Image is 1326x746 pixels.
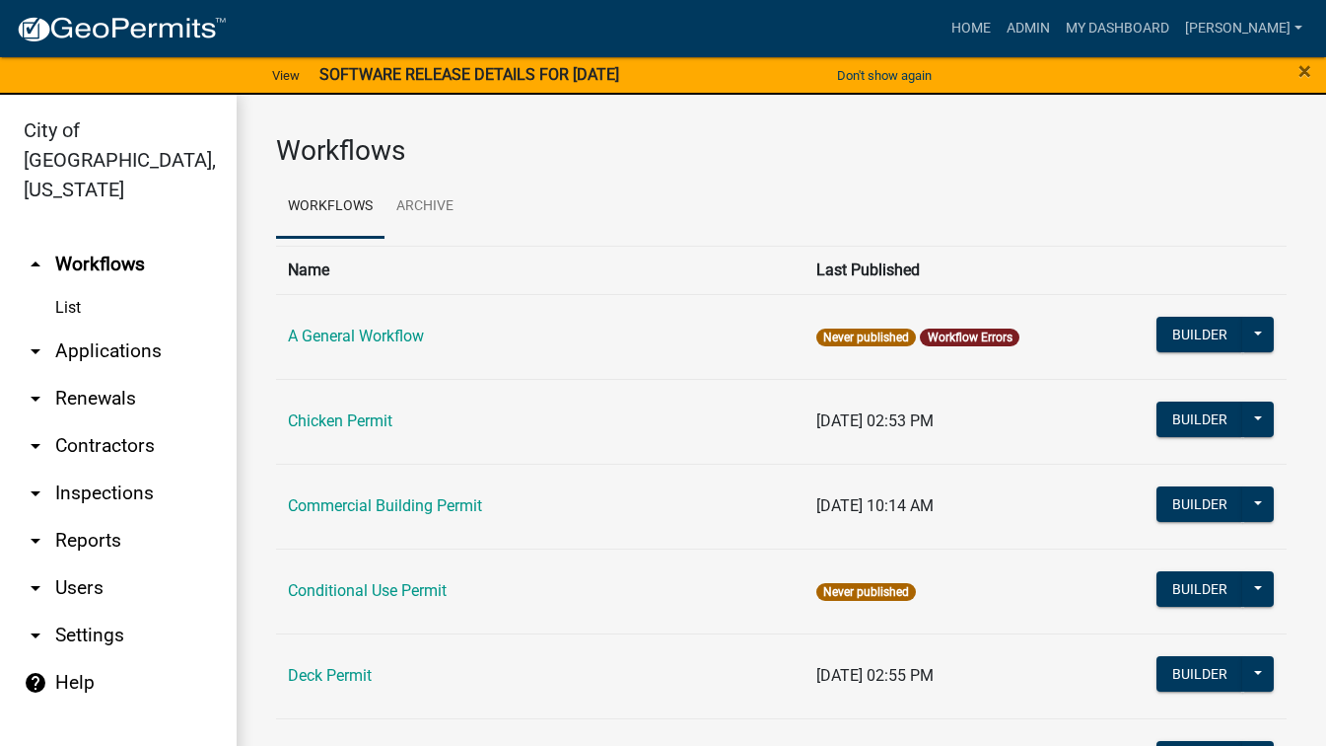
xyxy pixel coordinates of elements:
[24,434,47,458] i: arrow_drop_down
[276,176,384,239] a: Workflows
[829,59,940,92] button: Don't show again
[288,327,424,345] a: A General Workflow
[804,246,1113,294] th: Last Published
[1298,57,1311,85] span: ×
[384,176,465,239] a: Archive
[24,576,47,600] i: arrow_drop_down
[319,65,619,84] strong: SOFTWARE RELEASE DETAILS FOR [DATE]
[1177,10,1310,47] a: [PERSON_NAME]
[999,10,1058,47] a: Admin
[816,496,934,515] span: [DATE] 10:14 AM
[24,624,47,647] i: arrow_drop_down
[1058,10,1177,47] a: My Dashboard
[928,331,1012,344] a: Workflow Errors
[24,387,47,410] i: arrow_drop_down
[1156,402,1243,437] button: Builder
[1298,59,1311,83] button: Close
[943,10,999,47] a: Home
[264,59,308,92] a: View
[24,671,47,695] i: help
[288,496,482,515] a: Commercial Building Permit
[24,339,47,363] i: arrow_drop_down
[24,482,47,505] i: arrow_drop_down
[1156,571,1243,607] button: Builder
[1156,317,1243,352] button: Builder
[24,529,47,553] i: arrow_drop_down
[24,253,47,276] i: arrow_drop_up
[276,134,1287,168] h3: Workflows
[816,583,916,601] span: Never published
[288,581,447,600] a: Conditional Use Permit
[288,666,372,685] a: Deck Permit
[276,246,804,294] th: Name
[1156,656,1243,692] button: Builder
[816,666,934,685] span: [DATE] 02:55 PM
[816,329,916,346] span: Never published
[1156,486,1243,522] button: Builder
[288,411,392,430] a: Chicken Permit
[816,411,934,430] span: [DATE] 02:53 PM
